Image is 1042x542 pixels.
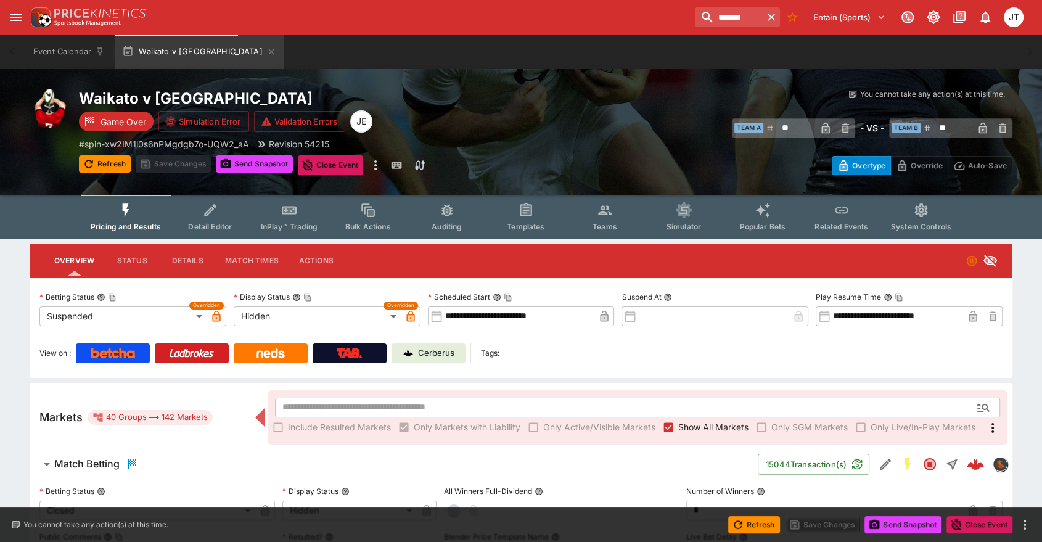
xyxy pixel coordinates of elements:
p: Suspend At [622,292,661,302]
button: Number of Winners [757,487,765,496]
button: Open [972,396,995,419]
button: Send Snapshot [216,155,293,173]
button: 15044Transaction(s) [758,454,869,475]
span: Pricing and Results [91,222,161,231]
button: Actions [289,246,344,276]
p: Copy To Clipboard [79,138,249,150]
h2: Copy To Clipboard [79,89,546,108]
button: Toggle light/dark mode [922,6,945,28]
img: Neds [256,348,284,358]
button: Copy To Clipboard [504,293,512,302]
span: Include Resulted Markets [288,421,391,433]
p: Number of Winners [686,486,754,496]
button: more [368,155,383,175]
button: Connected to PK [896,6,919,28]
p: Cerberus [418,347,454,359]
button: Display Status [341,487,350,496]
button: Send Snapshot [864,516,941,533]
p: Display Status [234,292,290,302]
span: Overridden [387,302,414,310]
button: Copy To Clipboard [108,293,117,302]
img: Betcha [91,348,135,358]
p: Display Status [282,486,338,496]
button: Play Resume TimeCopy To Clipboard [884,293,892,302]
span: Only SGM Markets [771,421,848,433]
span: Overridden [193,302,220,310]
span: System Controls [891,222,951,231]
div: sportingsolutions [993,457,1007,472]
span: Popular Bets [739,222,786,231]
a: Cerberus [392,343,466,363]
button: Overtype [832,156,891,175]
label: View on : [39,343,71,363]
span: Only Live/In-Play Markets [871,421,975,433]
p: Scheduled Start [428,292,490,302]
a: fa97dd57-73a3-4bd6-94b6-12efb86a476f [963,452,988,477]
div: Start From [832,156,1012,175]
h5: Markets [39,410,83,424]
h6: - VS - [860,121,884,134]
button: Select Tenant [806,7,893,27]
button: Suspend At [663,293,672,302]
p: Overtype [852,159,885,172]
button: Straight [941,453,963,475]
button: All Winners Full-Dividend [535,487,543,496]
img: Cerberus [403,348,413,358]
button: more [1017,517,1032,532]
button: Betting StatusCopy To Clipboard [97,293,105,302]
div: fa97dd57-73a3-4bd6-94b6-12efb86a476f [967,456,984,473]
img: TabNZ [337,348,363,358]
button: Close Event [946,516,1012,533]
button: Waikato v [GEOGRAPHIC_DATA] [115,35,284,69]
img: logo-cerberus--red.svg [967,456,984,473]
img: PriceKinetics [54,9,146,18]
p: You cannot take any action(s) at this time. [23,519,168,530]
button: Refresh [79,155,131,173]
button: No Bookmarks [782,7,802,27]
button: Copy To Clipboard [895,293,903,302]
p: Betting Status [39,292,94,302]
button: Validation Errors [254,111,346,132]
span: Team A [734,123,763,133]
img: sportingsolutions [993,458,1007,471]
svg: Closed [922,457,937,472]
button: Close Event [298,155,364,175]
p: Revision 54215 [269,138,329,150]
button: Closed [919,453,941,475]
div: Suspended [39,306,207,326]
p: Override [911,159,942,172]
img: PriceKinetics Logo [27,5,52,30]
div: Event type filters [81,195,961,239]
span: Teams [593,222,617,231]
button: Joshua Thomson [1000,4,1027,31]
button: Copy To Clipboard [303,293,312,302]
button: Event Calendar [26,35,112,69]
span: InPlay™ Trading [261,222,318,231]
h6: Match Betting [54,458,120,470]
span: Related Events [814,222,868,231]
span: Simulator [667,222,701,231]
button: Overview [44,246,104,276]
p: Auto-Save [968,159,1007,172]
button: Scheduled StartCopy To Clipboard [493,293,501,302]
button: Refresh [728,516,780,533]
span: Detail Editor [188,222,232,231]
p: Play Resume Time [816,292,881,302]
div: 40 Groups 142 Markets [92,410,208,425]
img: Ladbrokes [169,348,214,358]
svg: Suspended [966,255,978,267]
svg: Hidden [983,253,998,268]
span: Show All Markets [678,421,749,433]
p: Betting Status [39,486,94,496]
img: rugby_union.png [30,89,69,128]
button: SGM Enabled [896,453,919,475]
button: Display StatusCopy To Clipboard [292,293,301,302]
img: Sportsbook Management [54,20,121,26]
label: Tags: [481,343,499,363]
span: Only Markets with Liability [414,421,520,433]
div: James Edlin [350,110,372,133]
button: Auto-Save [948,156,1012,175]
button: Edit Detail [874,453,896,475]
button: Override [890,156,948,175]
button: Match Betting [30,452,758,477]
